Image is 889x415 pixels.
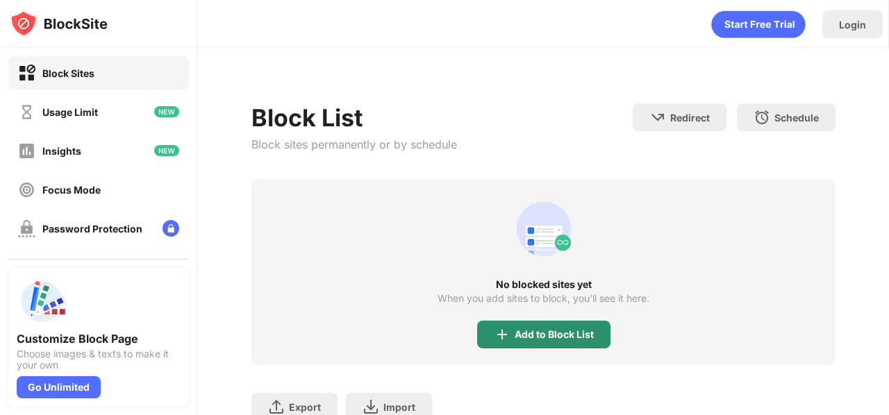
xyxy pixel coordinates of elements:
[42,223,142,235] div: Password Protection
[438,293,649,304] div: When you add sites to block, you’ll see it here.
[42,145,81,157] div: Insights
[42,184,101,196] div: Focus Mode
[18,181,35,198] img: focus-off.svg
[17,376,101,398] div: Go Unlimited
[774,112,819,124] div: Schedule
[251,137,457,151] div: Block sites permanently or by schedule
[510,196,577,262] div: animation
[42,67,94,79] div: Block Sites
[10,10,108,37] img: logo-blocksite.svg
[289,401,321,413] div: Export
[42,106,98,118] div: Usage Limit
[515,329,594,340] div: Add to Block List
[18,65,35,82] img: block-on.svg
[670,112,710,124] div: Redirect
[18,142,35,160] img: insights-off.svg
[18,220,35,237] img: password-protection-off.svg
[839,19,866,31] div: Login
[18,103,35,121] img: time-usage-off.svg
[17,348,181,371] div: Choose images & texts to make it your own
[251,103,457,132] div: Block List
[17,332,181,346] div: Customize Block Page
[251,279,836,290] div: No blocked sites yet
[154,145,179,156] img: new-icon.svg
[163,220,179,237] img: lock-menu.svg
[711,10,806,38] div: animation
[383,401,415,413] div: Import
[17,276,67,326] img: push-custom-page.svg
[154,106,179,117] img: new-icon.svg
